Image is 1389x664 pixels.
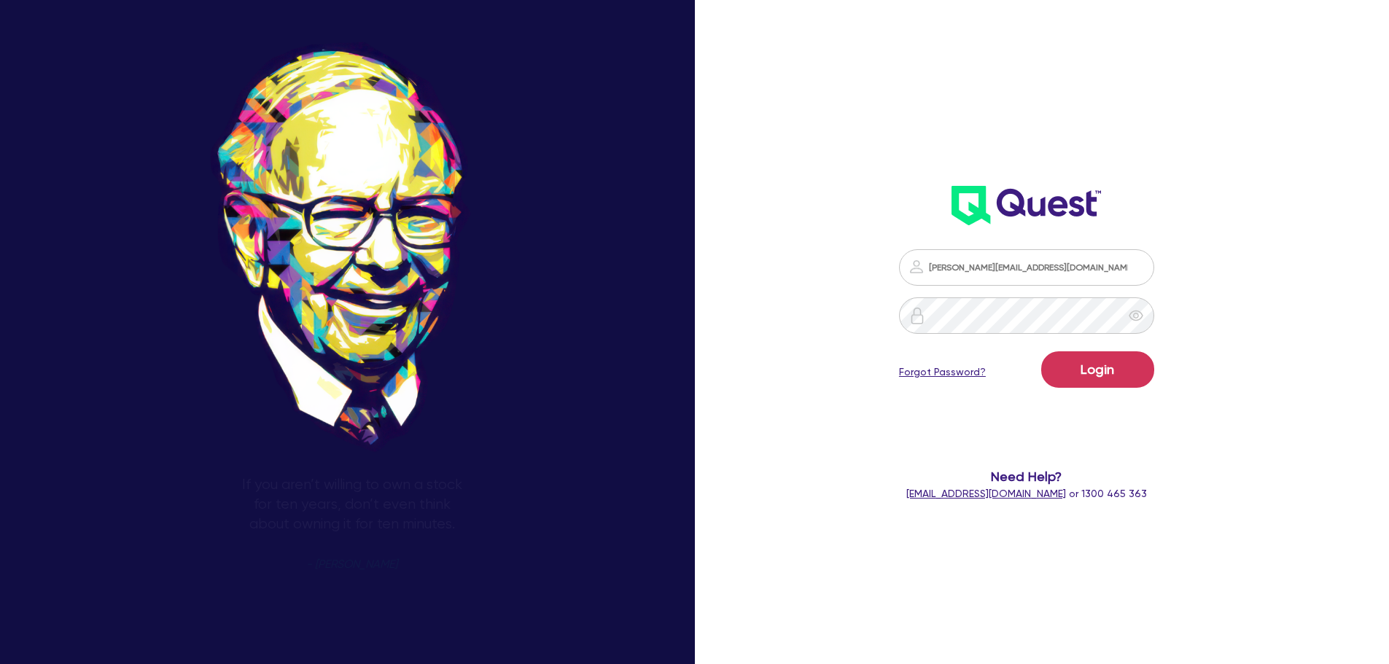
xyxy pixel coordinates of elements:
span: or 1300 465 363 [906,488,1147,499]
span: eye [1129,308,1143,323]
img: icon-password [908,258,925,276]
a: [EMAIL_ADDRESS][DOMAIN_NAME] [906,488,1066,499]
img: wH2k97JdezQIQAAAABJRU5ErkJggg== [952,186,1101,225]
span: Need Help? [841,466,1213,486]
img: icon-password [909,307,926,324]
input: Email address [899,249,1154,286]
a: Forgot Password? [899,364,986,380]
span: - [PERSON_NAME] [306,559,397,570]
button: Login [1041,351,1154,388]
